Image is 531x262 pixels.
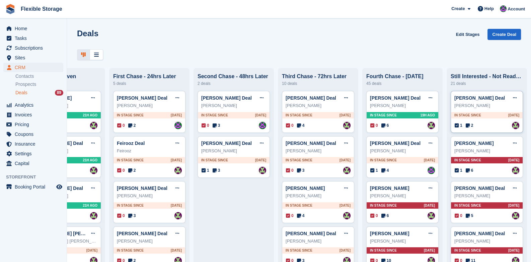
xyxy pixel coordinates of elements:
[370,122,378,128] span: 0
[15,120,55,129] span: Pricing
[15,182,55,192] span: Booking Portal
[117,95,167,101] a: [PERSON_NAME] Deal
[500,5,507,12] img: Daniel Douglas
[213,122,220,128] span: 3
[343,167,351,174] a: Rachael Fisher
[113,73,185,80] div: First Chase - 24hrs Later
[174,122,182,129] img: Daniel Douglas
[466,122,473,128] span: 2
[171,203,182,208] span: [DATE]
[424,158,435,163] span: [DATE]
[508,6,525,12] span: Account
[3,34,63,43] a: menu
[213,167,220,173] span: 3
[55,90,63,96] div: 89
[83,203,97,208] span: 21H AGO
[370,158,397,163] span: In stage since
[454,248,481,253] span: In stage since
[512,122,519,129] a: Rachael Fisher
[370,248,397,253] span: In stage since
[15,139,55,149] span: Insurance
[15,159,55,168] span: Capital
[366,73,439,80] div: Fourth Chase - [DATE]
[201,102,266,109] div: [PERSON_NAME]
[297,213,305,219] span: 4
[32,231,124,236] a: [PERSON_NAME] [PERSON_NAME] Deal
[3,100,63,110] a: menu
[286,122,294,128] span: 0
[83,113,97,118] span: 21H AGO
[286,148,351,154] div: [PERSON_NAME]
[343,122,351,129] a: Rachael Fisher
[508,203,519,208] span: [DATE]
[3,110,63,119] a: menu
[174,167,182,174] a: Rachael Fisher
[454,193,519,199] div: [PERSON_NAME]
[90,167,97,174] img: Rachael Fisher
[117,203,144,208] span: In stage since
[15,90,27,96] span: Deals
[428,212,435,219] img: Rachael Fisher
[198,73,270,80] div: Second Chase - 48hrs Later
[171,248,182,253] span: [DATE]
[297,122,305,128] span: 4
[201,95,252,101] a: [PERSON_NAME] Deal
[15,81,63,88] a: Prospects
[255,158,266,163] span: [DATE]
[339,158,351,163] span: [DATE]
[15,43,55,53] span: Subscriptions
[174,212,182,219] a: Rachael Fisher
[512,167,519,174] img: Rachael Fisher
[3,129,63,139] a: menu
[297,167,305,173] span: 3
[3,159,63,168] a: menu
[3,120,63,129] a: menu
[428,122,435,129] a: Rachael Fisher
[454,148,519,154] div: [PERSON_NAME]
[201,113,228,118] span: In stage since
[339,203,351,208] span: [DATE]
[370,95,421,101] a: [PERSON_NAME] Deal
[117,148,182,154] div: Feirooz
[117,231,167,236] a: [PERSON_NAME] Deal
[286,213,294,219] span: 0
[202,167,209,173] span: 1
[15,81,36,88] span: Prospects
[466,213,473,219] span: 5
[15,129,55,139] span: Coupons
[3,53,63,62] a: menu
[201,141,252,146] a: [PERSON_NAME] Deal
[451,80,523,88] div: 21 deals
[3,43,63,53] a: menu
[370,213,378,219] span: 0
[454,231,505,236] a: [PERSON_NAME] Deal
[366,80,439,88] div: 45 deals
[370,141,421,146] a: [PERSON_NAME] Deal
[381,213,389,219] span: 6
[117,102,182,109] div: [PERSON_NAME]
[286,113,312,118] span: In stage since
[370,203,397,208] span: In stage since
[428,167,435,174] img: Daniel Douglas
[259,167,266,174] a: Rachael Fisher
[15,89,63,96] a: Deals 89
[55,183,63,191] a: Preview store
[487,29,521,40] a: Create Deal
[424,248,435,253] span: [DATE]
[370,113,397,118] span: In stage since
[128,167,136,173] span: 2
[455,167,462,173] span: 1
[455,213,462,219] span: 0
[282,80,354,88] div: 10 deals
[259,122,266,129] a: Daniel Douglas
[15,110,55,119] span: Invoices
[286,203,312,208] span: In stage since
[286,102,351,109] div: [PERSON_NAME]
[128,122,136,128] span: 2
[117,167,125,173] span: 0
[454,113,481,118] span: In stage since
[454,141,494,146] a: [PERSON_NAME]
